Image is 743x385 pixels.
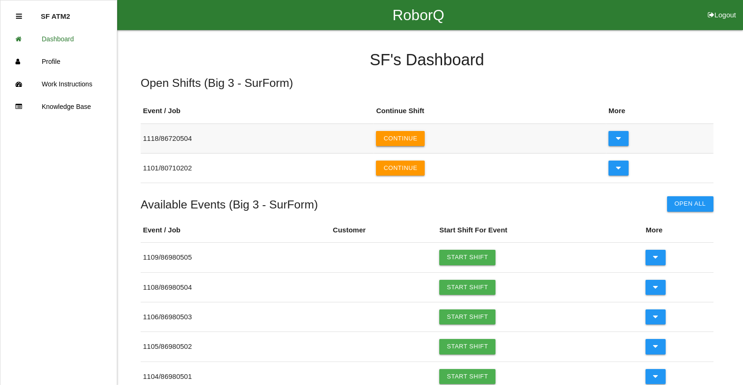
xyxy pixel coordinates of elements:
[141,218,330,243] th: Event / Job
[141,243,330,272] td: 1109 / 86980505
[41,5,70,20] p: SF ATM2
[439,369,495,384] a: Start Shift
[141,77,713,89] h5: Open Shifts ( Big 3 - SurForm )
[667,196,713,211] button: Open All
[141,272,330,302] td: 1108 / 86980504
[141,123,374,153] td: 1118 / 86720504
[0,95,117,118] a: Knowledge Base
[0,28,117,50] a: Dashboard
[141,154,374,183] td: 1101 / 80710202
[330,218,437,243] th: Customer
[141,99,374,123] th: Event / Job
[141,332,330,362] td: 1105 / 86980502
[643,218,713,243] th: More
[439,280,495,295] a: Start Shift
[439,339,495,354] a: Start Shift
[0,73,117,95] a: Work Instructions
[141,198,318,211] h5: Available Events ( Big 3 - SurForm )
[376,161,425,176] button: Continue
[141,302,330,332] td: 1106 / 86980503
[16,5,22,28] div: Close
[439,309,495,324] a: Start Shift
[439,250,495,265] a: Start Shift
[606,99,713,123] th: More
[141,51,713,69] h4: SF 's Dashboard
[374,99,606,123] th: Continue Shift
[376,131,425,146] button: Continue
[0,50,117,73] a: Profile
[437,218,643,243] th: Start Shift For Event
